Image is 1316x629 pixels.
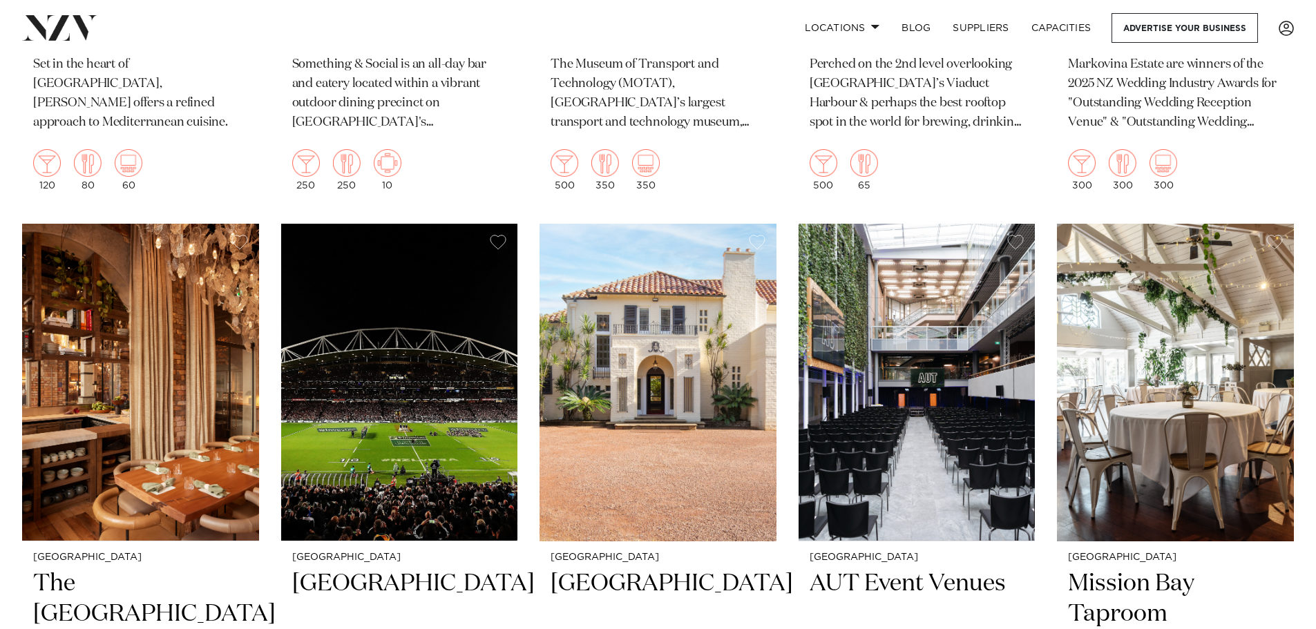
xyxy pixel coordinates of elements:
p: Something & Social is an all-day bar and eatery located within a vibrant outdoor dining precinct ... [292,55,507,133]
small: [GEOGRAPHIC_DATA] [292,552,507,563]
a: SUPPLIERS [942,13,1020,43]
div: 300 [1109,149,1136,191]
div: 250 [292,149,320,191]
img: meeting.png [374,149,401,177]
div: 350 [591,149,619,191]
div: 65 [850,149,878,191]
img: cocktail.png [1068,149,1096,177]
div: 500 [551,149,578,191]
p: Markovina Estate are winners of the 2025 NZ Wedding Industry Awards for "Outstanding Wedding Rece... [1068,55,1283,133]
img: dining.png [333,149,361,177]
img: theatre.png [1150,149,1177,177]
img: theatre.png [632,149,660,177]
small: [GEOGRAPHIC_DATA] [551,552,765,563]
div: 300 [1150,149,1177,191]
p: Perched on the 2nd level overlooking [GEOGRAPHIC_DATA]’s Viaduct Harbour & perhaps the best rooft... [810,55,1024,133]
img: nzv-logo.png [22,15,97,40]
div: 60 [115,149,142,191]
a: BLOG [890,13,942,43]
p: Set in the heart of [GEOGRAPHIC_DATA], [PERSON_NAME] offers a refined approach to Mediterranean c... [33,55,248,133]
div: 350 [632,149,660,191]
img: dining.png [1109,149,1136,177]
div: 80 [74,149,102,191]
div: 120 [33,149,61,191]
div: 10 [374,149,401,191]
div: 500 [810,149,837,191]
p: The Museum of Transport and Technology (MOTAT), [GEOGRAPHIC_DATA]’s largest transport and technol... [551,55,765,133]
img: cocktail.png [33,149,61,177]
div: 300 [1068,149,1096,191]
img: dining.png [591,149,619,177]
a: Locations [794,13,890,43]
img: cocktail.png [292,149,320,177]
img: dining.png [74,149,102,177]
small: [GEOGRAPHIC_DATA] [33,552,248,563]
a: Advertise your business [1112,13,1258,43]
div: 250 [333,149,361,191]
small: [GEOGRAPHIC_DATA] [810,552,1024,563]
img: cocktail.png [810,149,837,177]
a: Capacities [1020,13,1103,43]
img: theatre.png [115,149,142,177]
img: cocktail.png [551,149,578,177]
small: [GEOGRAPHIC_DATA] [1068,552,1283,563]
img: dining.png [850,149,878,177]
